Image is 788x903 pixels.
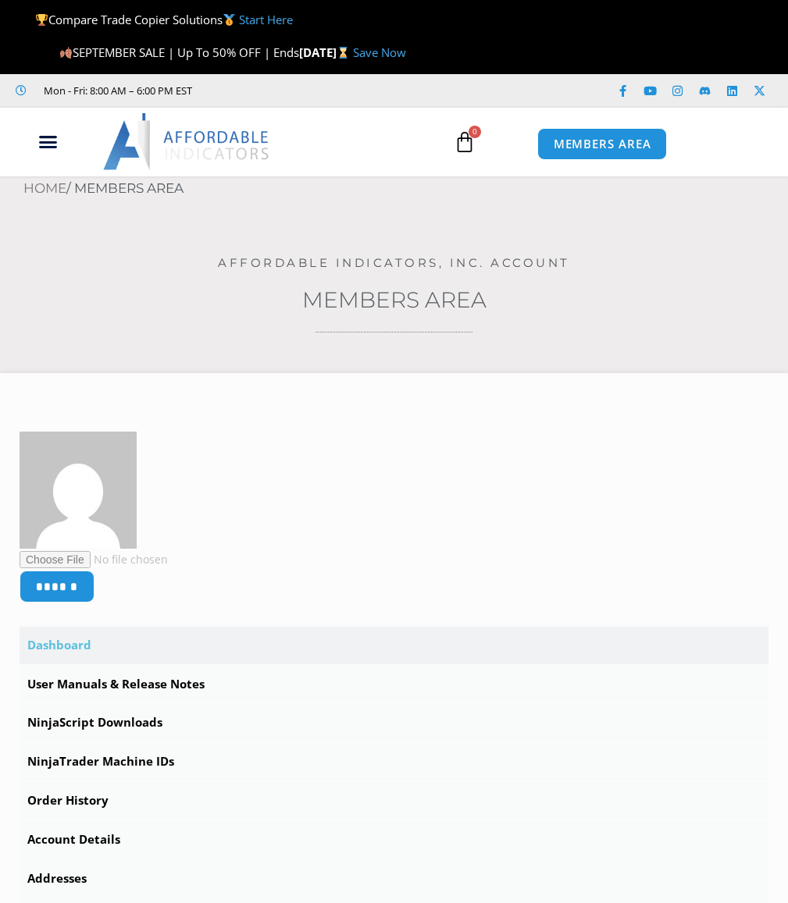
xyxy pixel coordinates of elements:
nav: Breadcrumb [23,176,788,201]
a: Order History [20,782,768,819]
img: 🏆 [36,14,48,26]
iframe: Customer reviews powered by Trustpilot [200,83,434,98]
a: NinjaTrader Machine IDs [20,743,768,780]
a: Addresses [20,860,768,898]
img: 🥇 [223,14,235,26]
a: Start Here [239,12,293,27]
span: MEMBERS AREA [554,138,651,150]
span: 0 [469,126,481,138]
a: NinjaScript Downloads [20,704,768,741]
img: 🍂 [60,47,72,59]
a: User Manuals & Release Notes [20,666,768,703]
a: MEMBERS AREA [537,128,668,160]
div: Menu Toggle [9,127,87,157]
a: Save Now [353,44,406,60]
a: Account Details [20,821,768,859]
span: Compare Trade Copier Solutions [35,12,293,27]
a: 0 [430,119,499,165]
a: Members Area [302,286,487,313]
img: 2642b57997bfdc33ef428211616ec6e2af531fca967ab11ef8258391594b80af [20,432,137,549]
img: LogoAI | Affordable Indicators – NinjaTrader [103,113,271,169]
strong: [DATE] [299,44,353,60]
a: Home [23,180,66,196]
a: Dashboard [20,627,768,664]
img: ⌛ [337,47,349,59]
span: SEPTEMBER SALE | Up To 50% OFF | Ends [59,44,299,60]
span: Mon - Fri: 8:00 AM – 6:00 PM EST [40,81,192,100]
a: Affordable Indicators, Inc. Account [218,255,570,270]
